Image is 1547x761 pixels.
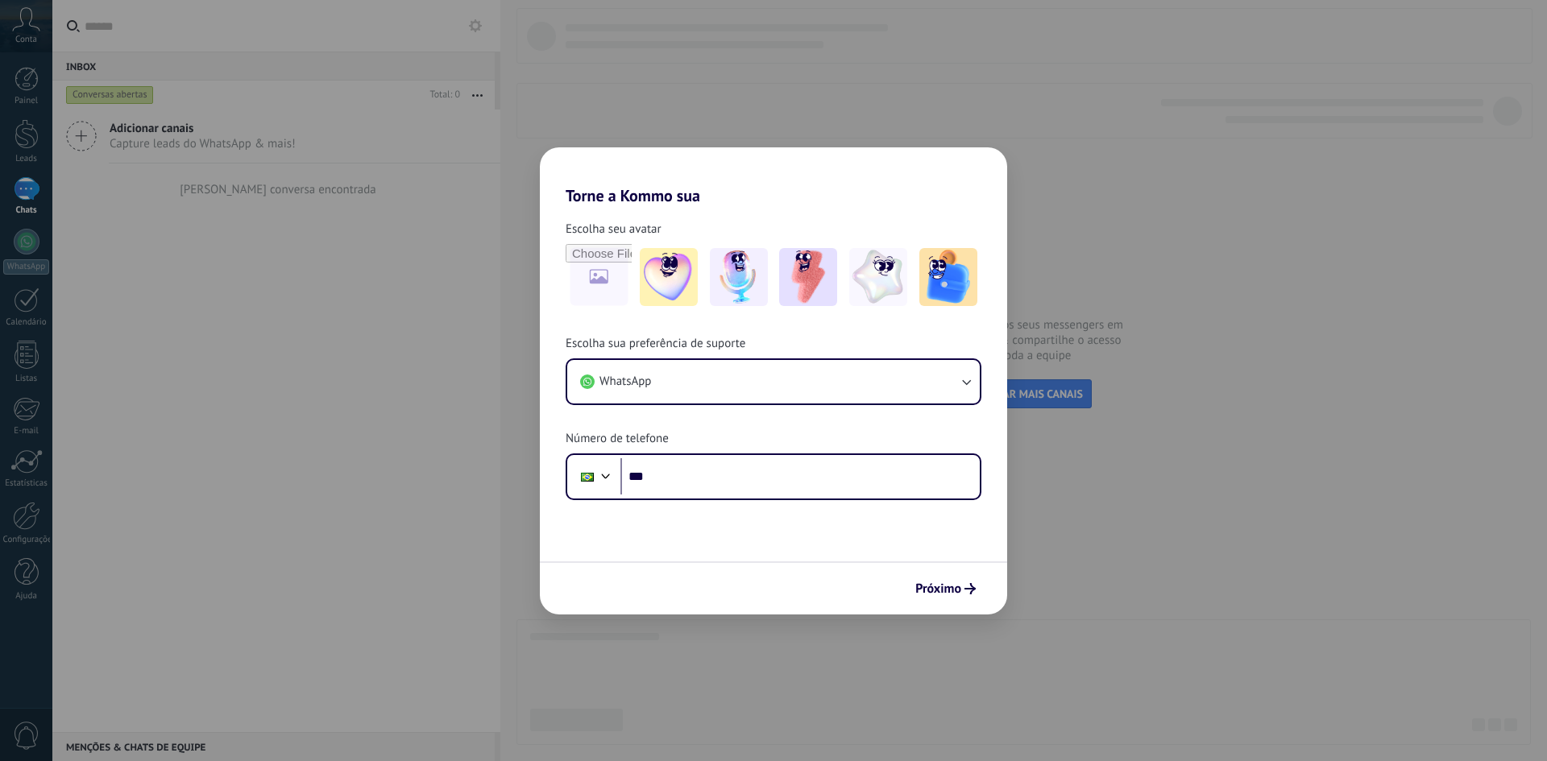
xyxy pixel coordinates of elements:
[572,460,603,494] div: Brazil: + 55
[540,147,1007,205] h2: Torne a Kommo sua
[779,248,837,306] img: -3.jpeg
[640,248,698,306] img: -1.jpeg
[915,583,961,594] span: Próximo
[566,431,669,447] span: Número de telefone
[599,374,651,390] span: WhatsApp
[567,360,980,403] button: WhatsApp
[710,248,768,306] img: -2.jpeg
[566,336,745,352] span: Escolha sua preferência de suporte
[566,221,662,238] span: Escolha seu avatar
[919,248,977,306] img: -5.jpeg
[908,575,983,602] button: Próximo
[849,248,907,306] img: -4.jpeg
